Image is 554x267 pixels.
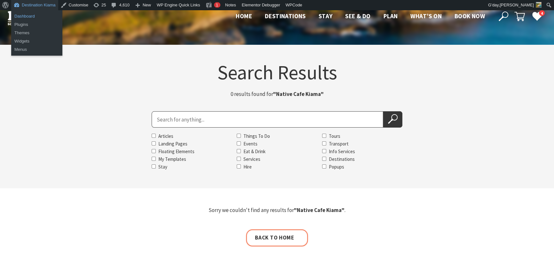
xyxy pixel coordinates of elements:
span: Destinations [265,12,306,20]
label: Things To Do [243,133,270,139]
a: Plugins [11,20,62,29]
p: Sorry we couldn't find any results for . [88,206,466,215]
a: 4 [532,11,542,21]
span: See & Do [345,12,370,20]
span: Book now [455,12,485,20]
span: Home [236,12,252,20]
span: [PERSON_NAME] [500,3,534,7]
span: Plan [384,12,398,20]
span: 1 [216,3,218,7]
label: Transport [329,141,349,147]
label: Info Services [329,148,355,154]
label: Tours [329,133,340,139]
label: Floating Elements [158,148,194,154]
ul: Destination Kiama [11,27,62,56]
label: Eat & Drink [243,148,265,154]
label: Articles [158,133,173,139]
a: Widgets [11,37,62,45]
strong: "Native Cafe Kiama" [273,90,324,98]
nav: Main Menu [229,11,491,22]
a: Themes [11,29,62,37]
label: Hire [243,164,252,170]
span: 4 [539,10,545,16]
a: Dashboard [11,12,62,20]
span: Stay [319,12,333,20]
strong: "Native Cafe Kiama" [294,207,344,214]
input: Search for: [152,111,383,128]
label: My Templates [158,156,186,162]
label: Popups [329,164,344,170]
span: What’s On [410,12,442,20]
label: Events [243,141,257,147]
img: Kiama Logo [8,8,59,25]
label: Services [243,156,260,162]
a: Back to home [246,229,308,246]
label: Stay [158,164,167,170]
label: Landing Pages [158,141,187,147]
h1: Search Results [88,62,466,82]
p: 0 results found for [197,90,357,98]
label: Destinations [329,156,355,162]
a: Menus [11,45,62,54]
ul: Destination Kiama [11,10,62,31]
